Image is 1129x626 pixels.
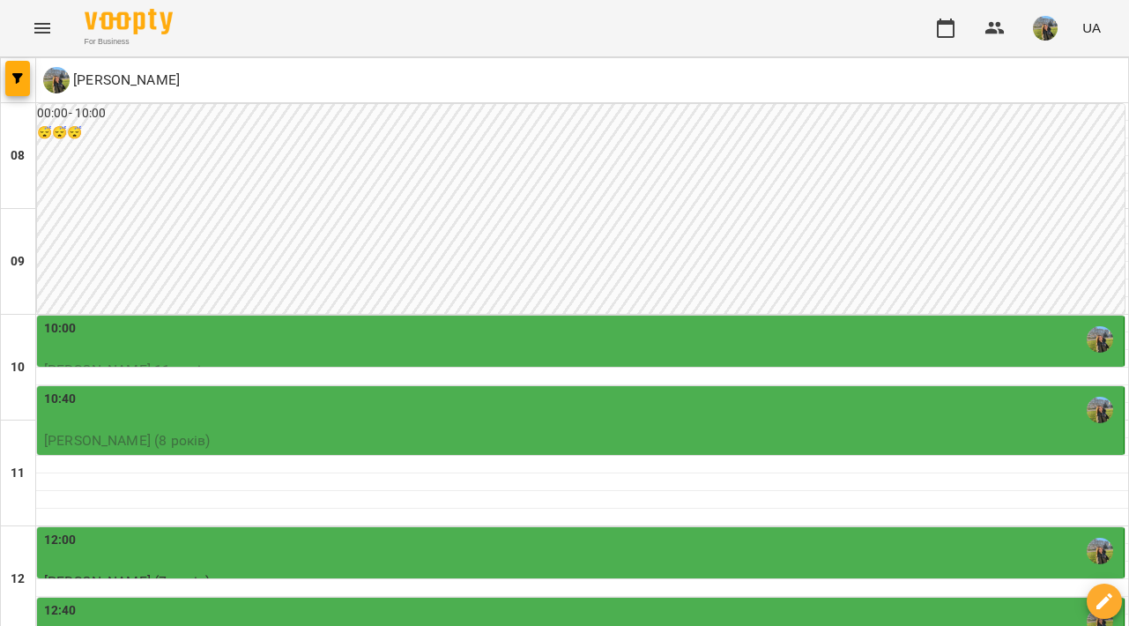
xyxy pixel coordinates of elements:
h6: 😴😴😴 [37,123,1125,143]
p: Індивідуальний урок (45 хвилин) [44,451,1120,473]
h6: 11 [11,464,25,483]
label: 12:00 [44,531,77,550]
span: [PERSON_NAME] 11 років [44,361,209,378]
h6: 00:00 - 10:00 [37,104,1125,123]
h6: 10 [11,358,25,377]
img: Ш [43,67,70,93]
h6: 08 [11,146,25,166]
h6: 09 [11,252,25,272]
img: Шамайло Наталія Миколаївна [1087,538,1113,564]
label: 12:40 [44,601,77,621]
h6: 12 [11,570,25,589]
img: Voopty Logo [85,9,173,34]
span: [PERSON_NAME] (7 років) [44,573,210,590]
button: UA [1075,11,1108,44]
img: f0a73d492ca27a49ee60cd4b40e07bce.jpeg [1033,16,1058,41]
span: [PERSON_NAME] (8 років) [44,432,210,449]
span: For Business [85,36,173,48]
a: Ш [PERSON_NAME] [43,67,180,93]
span: UA [1082,19,1101,37]
label: 10:40 [44,390,77,409]
button: Menu [21,7,63,49]
label: 10:00 [44,319,77,339]
p: [PERSON_NAME] [70,70,180,91]
img: Шамайло Наталія Миколаївна [1087,397,1113,423]
div: Шамайло Наталія Миколаївна [43,67,180,93]
img: Шамайло Наталія Миколаївна [1087,326,1113,353]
